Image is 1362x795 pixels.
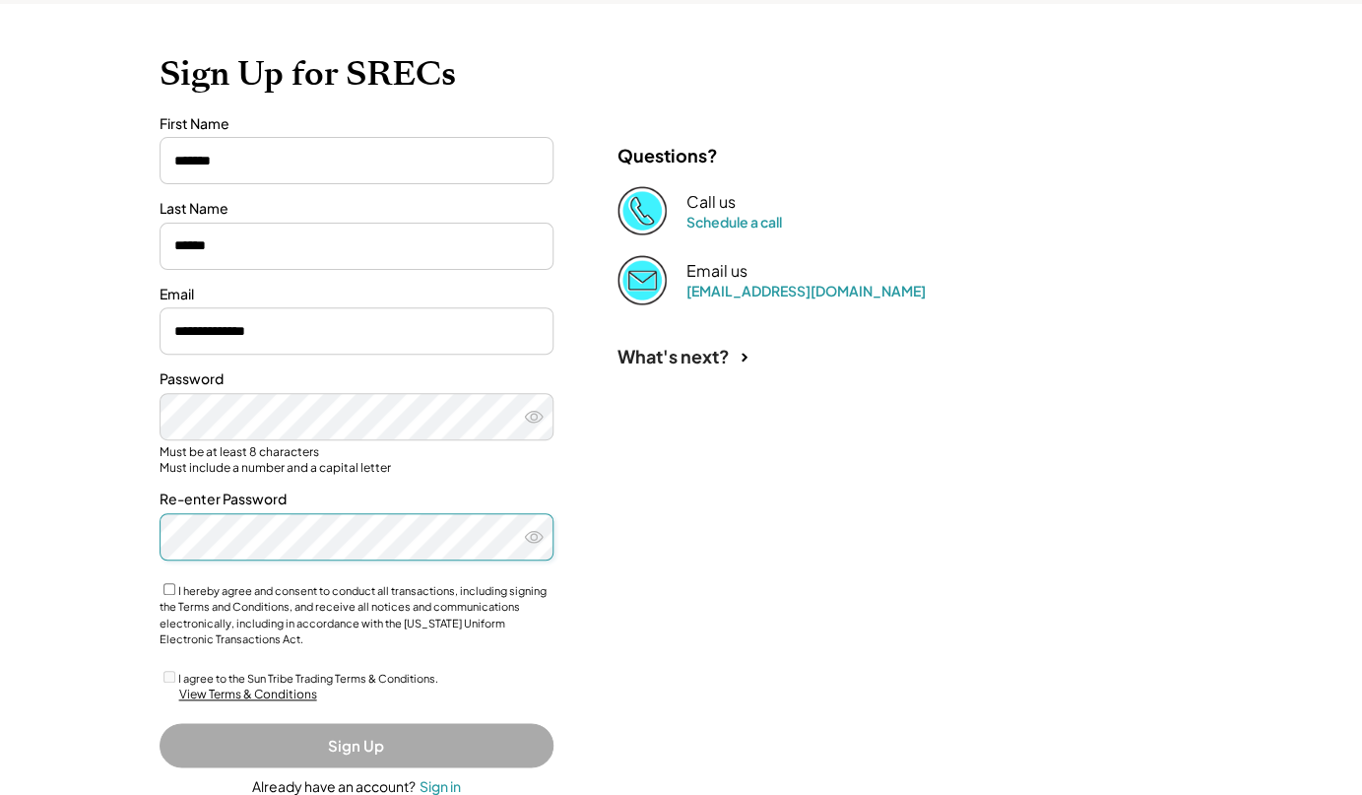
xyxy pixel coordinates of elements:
[160,490,553,509] div: Re-enter Password
[686,282,926,299] a: [EMAIL_ADDRESS][DOMAIN_NAME]
[160,285,553,304] div: Email
[160,369,553,389] div: Password
[160,199,553,219] div: Last Name
[178,672,438,685] label: I agree to the Sun Tribe Trading Terms & Conditions.
[160,584,547,646] label: I hereby agree and consent to conduct all transactions, including signing the Terms and Condition...
[160,114,553,134] div: First Name
[686,261,747,282] div: Email us
[686,192,736,213] div: Call us
[420,777,461,795] div: Sign in
[179,687,317,703] div: View Terms & Conditions
[617,255,667,304] img: Email%202%403x.png
[160,723,553,767] button: Sign Up
[160,444,553,475] div: Must be at least 8 characters Must include a number and a capital letter
[686,213,782,231] a: Schedule a call
[160,53,1203,95] h1: Sign Up for SRECs
[617,345,730,367] div: What's next?
[617,186,667,235] img: Phone%20copy%403x.png
[617,144,718,166] div: Questions?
